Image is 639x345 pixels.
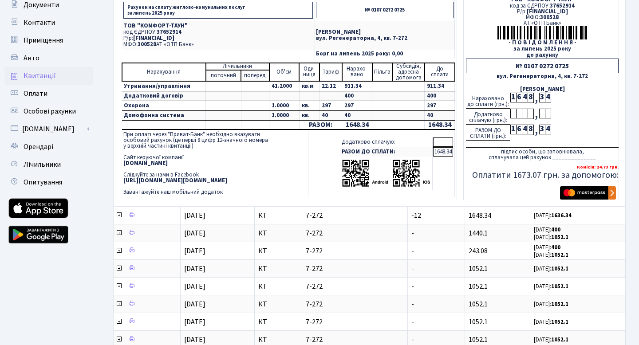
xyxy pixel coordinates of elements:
td: Утримання/управління [122,81,206,91]
td: При оплаті через "Приват-Банк" необхідно вказувати особовий рахунок (це перші 8 цифр 12-значного ... [122,130,308,197]
span: 1052.1 [469,264,488,274]
div: 8 [528,93,533,102]
span: - [411,282,414,291]
div: 6 [516,125,522,134]
b: 1052.1 [551,336,568,344]
span: -12 [411,211,421,220]
td: Охорона [122,101,206,110]
span: 1052.1 [469,282,488,291]
span: - [411,299,414,309]
b: 400 [551,226,560,234]
b: 1052.1 [551,318,568,326]
td: Домофонна система [122,110,206,120]
b: 1052.1 [551,300,568,308]
b: 1052.1 [551,251,568,259]
td: 297 [319,101,342,110]
td: Пільга [372,63,393,81]
td: Нарахування [122,63,206,81]
td: 1648.34 [342,120,372,129]
span: 1052.1 [469,335,488,345]
span: Орендарі [24,142,53,152]
span: 1052.1 [469,299,488,309]
span: - [411,264,414,274]
td: РАЗОМ: [299,120,342,129]
small: [DATE]: [534,251,568,259]
span: 300528 [138,40,156,48]
div: 4 [522,125,528,134]
span: [DATE] [184,228,205,238]
p: вул. Регенераторна, 4, кв. 7-272 [316,35,454,41]
td: До cплати [425,63,455,81]
small: [DATE]: [534,265,568,273]
a: Опитування [4,173,93,191]
td: 40 [342,110,372,120]
b: 400 [551,243,560,251]
span: 300528 [540,13,559,21]
span: [FINANCIAL_ID] [133,34,174,42]
small: [DATE]: [534,300,568,308]
img: apps-qrcodes.png [342,159,430,188]
td: 400 [425,91,455,101]
td: Лічильники [206,63,269,70]
small: [DATE]: [534,318,568,326]
td: 1648.34 [425,120,455,129]
div: Нараховано до сплати (грн.): [466,93,510,109]
p: [PERSON_NAME] [316,29,454,35]
span: - [411,335,414,345]
div: № 0107 0272 0725 [466,59,619,73]
span: 1052.1 [469,317,488,327]
div: за липень 2025 року [466,46,619,52]
span: 7-272 [306,212,404,219]
div: 4 [545,93,551,102]
td: 911.34 [425,81,455,91]
td: 400 [342,91,372,101]
td: кв. [299,110,319,120]
div: 6 [516,93,522,102]
span: КТ [258,283,298,290]
div: , [533,93,539,103]
span: 7-272 [306,301,404,308]
p: Рахунок на сплату житлово-комунальних послуг за липень 2025 року [123,2,313,19]
td: 297 [342,101,372,110]
div: - П О В І Д О М Л Е Н Н Я - [466,40,619,46]
td: Тариф [319,63,342,81]
td: Додатково сплачую: [340,137,433,147]
img: Masterpass [560,186,616,200]
span: Особові рахунки [24,106,76,116]
b: 1052.1 [551,233,568,241]
span: КТ [258,247,298,255]
span: - [411,317,414,327]
p: МФО: АТ «ОТП Банк» [123,42,313,47]
a: Орендарі [4,138,93,156]
span: 7-272 [306,230,404,237]
td: поперед. [241,70,269,81]
span: КТ [258,301,298,308]
span: 1648.34 [469,211,491,220]
td: 297 [425,101,455,110]
div: АТ «ОТП Банк» [466,20,619,26]
p: Борг на липень 2025 року: 0,00 [316,51,454,57]
td: Оди- ниця [299,63,319,81]
td: 22.12 [319,81,342,91]
span: 7-272 [306,318,404,325]
b: Комісія: 24.73 грн. [577,164,619,170]
div: 4 [522,93,528,102]
div: вул. Регенераторна, 4, кв. 7-272 [466,74,619,79]
p: № 0107 0272 0725 [316,2,454,18]
b: 1052.1 [551,282,568,290]
b: [URL][DOMAIN_NAME][DOMAIN_NAME] [123,176,227,184]
small: [DATE]: [534,233,568,241]
div: МФО: [466,15,619,20]
div: Додатково сплачую (грн.): [466,109,510,125]
b: 1636.34 [551,212,572,220]
div: , [533,125,539,135]
span: КТ [258,212,298,219]
span: [DATE] [184,317,205,327]
span: [DATE] [184,246,205,256]
a: Авто [4,49,93,67]
td: 40 [319,110,342,120]
span: 7-272 [306,336,404,343]
td: кв.м [299,81,319,91]
div: 3 [539,93,545,102]
span: Оплати [24,89,47,98]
